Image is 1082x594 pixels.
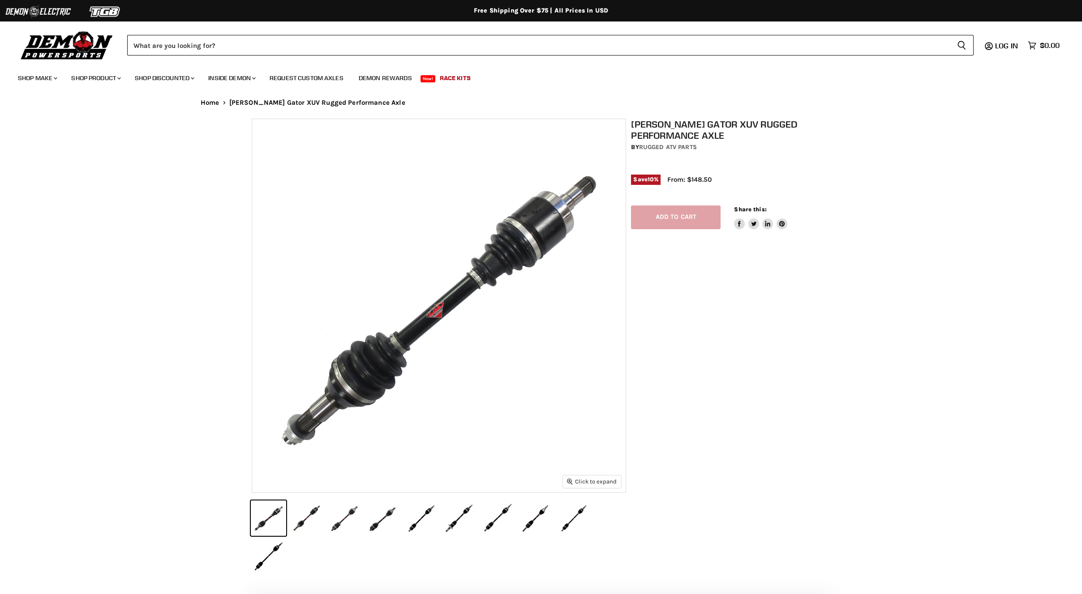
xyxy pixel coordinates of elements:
button: John Deere Gator XUV Rugged Performance Axle thumbnail [442,500,477,536]
img: Demon Electric Logo 2 [4,3,72,20]
button: John Deere Gator XUV Rugged Performance Axle thumbnail [518,500,553,536]
span: 10 [648,176,654,183]
button: John Deere Gator XUV Rugged Performance Axle thumbnail [327,500,362,536]
button: John Deere Gator XUV Rugged Performance Axle thumbnail [289,500,324,536]
a: Race Kits [433,69,477,87]
img: John Deere Gator XUV Rugged Performance Axle [252,119,626,492]
ul: Main menu [11,65,1057,87]
button: Click to expand [563,475,621,487]
button: John Deere Gator XUV Rugged Performance Axle thumbnail [251,500,286,536]
a: Shop Make [11,69,63,87]
span: Log in [995,41,1018,50]
button: John Deere Gator XUV Rugged Performance Axle thumbnail [480,500,515,536]
a: $0.00 [1023,39,1064,52]
h1: [PERSON_NAME] Gator XUV Rugged Performance Axle [631,119,835,141]
img: Demon Powersports [18,29,116,61]
form: Product [127,35,974,56]
button: John Deere Gator XUV Rugged Performance Axle thumbnail [365,500,400,536]
aside: Share this: [734,205,787,229]
span: [PERSON_NAME] Gator XUV Rugged Performance Axle [229,99,405,107]
button: Search [950,35,974,56]
a: Log in [991,42,1023,50]
span: Share this: [734,206,766,213]
button: John Deere Gator XUV Rugged Performance Axle thumbnail [404,500,439,536]
a: Rugged ATV Parts [639,143,697,151]
span: Save % [631,175,661,184]
input: Search [127,35,950,56]
a: Home [201,99,219,107]
div: by [631,142,835,152]
nav: Breadcrumbs [183,99,899,107]
a: Inside Demon [202,69,261,87]
button: John Deere Gator XUV Rugged Performance Axle thumbnail [556,500,591,536]
div: Free Shipping Over $75 | All Prices In USD [183,7,899,15]
img: TGB Logo 2 [72,3,139,20]
span: $0.00 [1040,41,1060,50]
a: Shop Discounted [128,69,200,87]
button: John Deere Gator XUV Rugged Performance Axle thumbnail [251,538,286,574]
a: Request Custom Axles [263,69,350,87]
span: From: $148.50 [667,175,712,184]
span: New! [421,75,436,82]
a: Demon Rewards [352,69,419,87]
a: Shop Product [64,69,126,87]
span: Click to expand [567,478,617,485]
